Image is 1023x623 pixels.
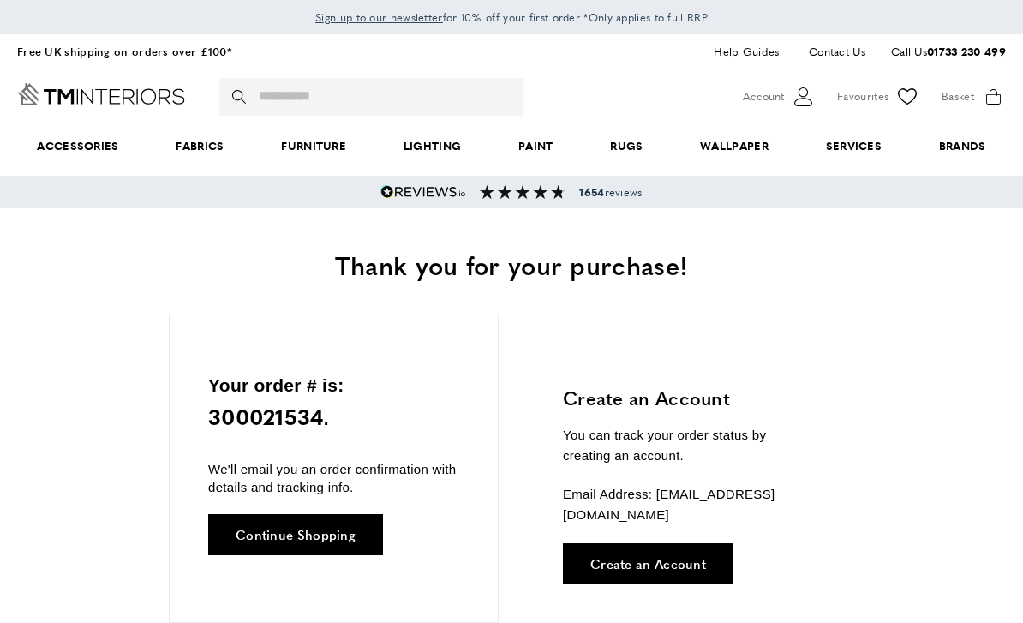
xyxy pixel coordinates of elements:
[208,399,324,434] span: 300021534
[837,84,920,110] a: Favourites
[590,557,706,570] span: Create an Account
[743,84,816,110] button: Customer Account
[563,385,816,411] h3: Create an Account
[315,9,443,26] a: Sign up to our newsletter
[563,543,733,584] a: Create an Account
[927,43,1006,59] a: 01733 230 499
[147,120,253,172] a: Fabrics
[797,120,910,172] a: Services
[17,43,231,59] a: Free UK shipping on orders over £100*
[380,185,466,199] img: Reviews.io 5 stars
[335,246,688,283] span: Thank you for your purchase!
[232,78,249,116] button: Search
[208,460,459,496] p: We'll email you an order confirmation with details and tracking info.
[579,184,604,200] strong: 1654
[315,9,708,25] span: for 10% off your first order *Only applies to full RRP
[208,514,383,555] a: Continue Shopping
[17,83,185,105] a: Go to Home page
[236,528,356,541] span: Continue Shopping
[701,40,792,63] a: Help Guides
[9,120,147,172] span: Accessories
[374,120,489,172] a: Lighting
[672,120,797,172] a: Wallpaper
[563,484,816,525] p: Email Address: [EMAIL_ADDRESS][DOMAIN_NAME]
[480,185,565,199] img: Reviews section
[315,9,443,25] span: Sign up to our newsletter
[796,40,865,63] a: Contact Us
[563,425,816,466] p: You can track your order status by creating an account.
[837,87,888,105] span: Favourites
[208,371,459,435] p: Your order # is: .
[743,87,784,105] span: Account
[910,120,1014,172] a: Brands
[579,185,642,199] span: reviews
[253,120,374,172] a: Furniture
[582,120,672,172] a: Rugs
[891,43,1006,61] p: Call Us
[490,120,582,172] a: Paint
